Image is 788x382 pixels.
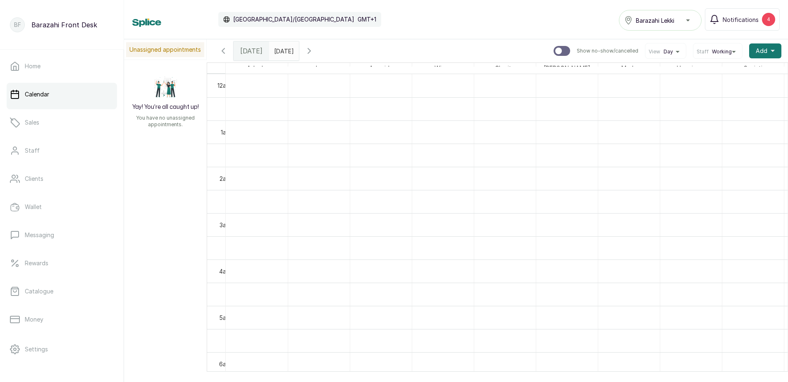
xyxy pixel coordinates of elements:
[675,63,707,73] span: Happiness
[245,63,268,73] span: Adeola
[25,90,49,99] p: Calendar
[620,63,638,73] span: Made
[25,345,48,353] p: Settings
[25,259,48,267] p: Rewards
[7,280,117,303] a: Catalogue
[25,147,40,155] p: Staff
[636,16,674,25] span: Barazahi Lekki
[7,252,117,275] a: Rewards
[749,43,781,58] button: Add
[756,47,767,55] span: Add
[25,231,54,239] p: Messaging
[126,42,204,57] p: Unassigned appointments
[217,267,232,276] div: 4am
[358,15,376,24] p: GMT+1
[233,15,354,24] p: [GEOGRAPHIC_DATA]/[GEOGRAPHIC_DATA]
[132,103,199,111] h2: Yay! You’re all caught up!
[25,62,41,70] p: Home
[619,10,702,31] button: Barazahi Lekki
[129,115,202,128] p: You have no unassigned appointments.
[7,308,117,331] a: Money
[217,313,232,322] div: 5am
[25,203,42,211] p: Wallet
[25,118,39,127] p: Sales
[312,63,326,73] span: Joy
[7,338,117,361] a: Settings
[25,315,43,324] p: Money
[705,8,780,31] button: Notifications4
[542,63,592,73] span: [PERSON_NAME]
[697,48,709,55] span: Staff
[240,46,263,56] span: [DATE]
[697,48,739,55] button: StaffWorking
[577,48,638,54] p: Show no-show/cancelled
[7,111,117,134] a: Sales
[14,21,21,29] p: BF
[742,63,764,73] span: Suciati
[218,174,232,183] div: 2am
[7,83,117,106] a: Calendar
[7,223,117,247] a: Messaging
[664,48,673,55] span: Day
[218,221,232,229] div: 3am
[762,13,775,26] div: 4
[368,63,394,73] span: Ayomide
[7,139,117,162] a: Staff
[493,63,516,73] span: Charity
[216,81,232,90] div: 12am
[433,63,453,73] span: Wizzy
[234,41,269,60] div: [DATE]
[712,48,732,55] span: Working
[7,167,117,190] a: Clients
[219,128,232,137] div: 1am
[649,48,683,55] button: ViewDay
[25,287,53,296] p: Catalogue
[25,175,43,183] p: Clients
[723,15,759,24] span: Notifications
[7,55,117,78] a: Home
[7,195,117,219] a: Wallet
[31,20,97,30] p: Barazahi Front Desk
[649,48,660,55] span: View
[217,360,232,368] div: 6am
